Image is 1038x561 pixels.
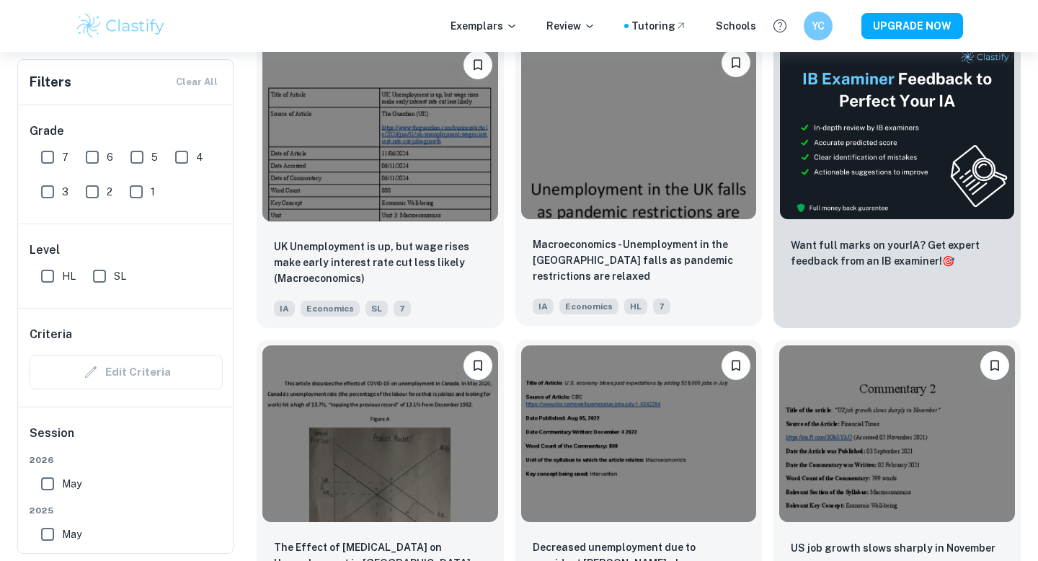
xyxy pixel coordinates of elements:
[75,12,167,40] img: Clastify logo
[463,50,492,79] button: Bookmark
[114,268,126,284] span: SL
[30,123,223,140] h6: Grade
[521,43,757,219] img: Economics IA example thumbnail: Macroeconomics - Unemployment in the UK
[151,149,158,165] span: 5
[107,149,113,165] span: 6
[559,299,618,314] span: Economics
[62,184,68,200] span: 3
[804,12,833,40] button: YC
[810,18,827,34] h6: YC
[30,72,71,92] h6: Filters
[546,18,595,34] p: Review
[779,345,1015,522] img: Economics IA example thumbnail: US job growth slows sharply in November
[30,504,223,517] span: 2025
[773,39,1021,328] a: ThumbnailWant full marks on yourIA? Get expert feedback from an IB examiner!
[768,14,792,38] button: Help and Feedback
[301,301,360,317] span: Economics
[533,299,554,314] span: IA
[62,149,68,165] span: 7
[107,184,112,200] span: 2
[624,299,647,314] span: HL
[394,301,411,317] span: 7
[722,48,750,77] button: Bookmark
[62,476,81,492] span: May
[30,425,223,454] h6: Session
[257,39,504,328] a: BookmarkUK Unemployment is up, but wage rises make early interest rate cut less likely (Macroecon...
[779,45,1015,220] img: Thumbnail
[653,299,670,314] span: 7
[631,18,687,34] a: Tutoring
[274,239,487,286] p: UK Unemployment is up, but wage rises make early interest rate cut less likely (Macroeconomics)
[62,268,76,284] span: HL
[861,13,963,39] button: UPGRADE NOW
[262,45,498,221] img: Economics IA example thumbnail: UK Unemployment is up, but wage rises ma
[533,237,745,284] p: Macroeconomics - Unemployment in the UK falls as pandemic restrictions are relaxed
[30,454,223,467] span: 2026
[791,237,1003,269] p: Want full marks on your IA ? Get expert feedback from an IB examiner!
[30,326,72,343] h6: Criteria
[196,149,203,165] span: 4
[716,18,756,34] a: Schools
[151,184,155,200] span: 1
[30,242,223,259] h6: Level
[515,39,763,328] a: BookmarkMacroeconomics - Unemployment in the UK falls as pandemic restrictions are relaxedIAEcono...
[62,526,81,542] span: May
[791,540,995,556] p: US job growth slows sharply in November
[274,301,295,317] span: IA
[722,351,750,380] button: Bookmark
[451,18,518,34] p: Exemplars
[262,345,498,522] img: Economics IA example thumbnail: The Effect of COVID-19 on Unemployment i
[521,345,757,522] img: Economics IA example thumbnail: Decreased unemployment due to president
[365,301,388,317] span: SL
[30,355,223,389] div: Criteria filters are unavailable when searching by topic
[463,351,492,380] button: Bookmark
[980,351,1009,380] button: Bookmark
[942,255,954,267] span: 🎯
